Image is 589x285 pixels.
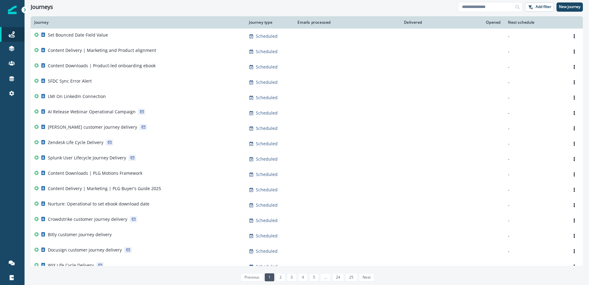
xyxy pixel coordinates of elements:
[559,5,580,9] p: New journey
[48,216,127,222] p: Crowdstrike customer journey delivery
[31,44,583,59] a: Content Delivery | Marketing and Product alignmentScheduled--Options
[48,262,94,268] p: WIX Life Cycle Delivery
[256,95,278,101] p: Scheduled
[31,151,583,167] a: Splunk User Lifecycle Journey DeliveryScheduled--Options
[508,79,562,85] p: -
[256,79,278,85] p: Scheduled
[309,273,319,281] a: Page 5
[256,64,278,70] p: Scheduled
[508,64,562,70] p: -
[569,231,579,240] button: Options
[287,273,296,281] a: Page 3
[48,63,156,69] p: Content Downloads | Product-led onboarding ebook
[256,33,278,39] p: Scheduled
[256,202,278,208] p: Scheduled
[569,216,579,225] button: Options
[569,185,579,194] button: Options
[31,167,583,182] a: Content Downloads | PLG Motions FrameworkScheduled--Options
[508,156,562,162] p: -
[256,110,278,116] p: Scheduled
[429,20,501,25] div: Opened
[508,110,562,116] p: -
[569,93,579,102] button: Options
[48,139,103,146] p: Zendesk Life Cycle Delivery
[320,273,330,281] a: Jump forward
[256,187,278,193] p: Scheduled
[48,109,136,115] p: AI Release Webinar Operational Campaign
[508,141,562,147] p: -
[332,273,344,281] a: Page 24
[48,124,137,130] p: [PERSON_NAME] customer journey delivery
[31,228,583,244] a: Bitly customer journey deliveryScheduled--Options
[48,247,122,253] p: Docusign customer journey delivery
[31,136,583,151] a: Zendesk Life Cycle DeliveryScheduled--Options
[359,273,374,281] a: Next page
[31,197,583,213] a: Nurture: Operational to set ebook download dateScheduled--Options
[569,108,579,118] button: Options
[508,95,562,101] p: -
[256,233,278,239] p: Scheduled
[48,47,156,53] p: Content Delivery | Marketing and Product alignment
[48,232,112,238] p: Bitly customer journey delivery
[239,273,374,281] ul: Pagination
[338,20,422,25] div: Delivered
[31,182,583,197] a: Content Delivery | Marketing | PLG Buyer's Guide 2025Scheduled--Options
[31,259,583,274] a: WIX Life Cycle DeliveryScheduled--Options
[48,93,106,100] p: LMI On LinkedIn Connection
[508,20,562,25] div: Next schedule
[34,20,242,25] div: Journey
[256,264,278,270] p: Scheduled
[256,217,278,224] p: Scheduled
[31,121,583,136] a: [PERSON_NAME] customer journey deliveryScheduled--Options
[569,139,579,148] button: Options
[48,185,161,192] p: Content Delivery | Marketing | PLG Buyer's Guide 2025
[569,78,579,87] button: Options
[31,75,583,90] a: SFDC Sync Error AlertScheduled--Options
[256,171,278,178] p: Scheduled
[31,244,583,259] a: Docusign customer journey deliveryScheduled--Options
[569,47,579,56] button: Options
[265,273,274,281] a: Page 1 is your current page
[48,32,108,38] p: Set Bounced Date Field Value
[508,125,562,131] p: -
[31,90,583,105] a: LMI On LinkedIn ConnectionScheduled--Options
[525,2,554,12] button: Add filter
[8,6,17,14] img: Inflection
[256,156,278,162] p: Scheduled
[31,59,583,75] a: Content Downloads | Product-led onboarding ebookScheduled--Options
[249,20,288,25] div: Journey type
[508,33,562,39] p: -
[569,201,579,210] button: Options
[569,154,579,164] button: Options
[508,171,562,178] p: -
[569,170,579,179] button: Options
[508,217,562,224] p: -
[48,170,142,176] p: Content Downloads | PLG Motions Framework
[508,202,562,208] p: -
[31,213,583,228] a: Crowdstrike customer journey deliveryScheduled--Options
[508,248,562,254] p: -
[569,32,579,41] button: Options
[536,5,551,9] p: Add filter
[508,233,562,239] p: -
[31,29,583,44] a: Set Bounced Date Field ValueScheduled--Options
[508,264,562,270] p: -
[508,49,562,55] p: -
[31,105,583,121] a: AI Release Webinar Operational CampaignScheduled--Options
[48,201,149,207] p: Nurture: Operational to set ebook download date
[556,2,583,12] button: New journey
[256,125,278,131] p: Scheduled
[31,4,53,10] h1: Journeys
[256,141,278,147] p: Scheduled
[569,247,579,256] button: Options
[276,273,285,281] a: Page 2
[569,62,579,72] button: Options
[48,155,126,161] p: Splunk User Lifecycle Journey Delivery
[569,262,579,271] button: Options
[295,20,331,25] div: Emails processed
[345,273,357,281] a: Page 25
[256,248,278,254] p: Scheduled
[569,124,579,133] button: Options
[48,78,92,84] p: SFDC Sync Error Alert
[256,49,278,55] p: Scheduled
